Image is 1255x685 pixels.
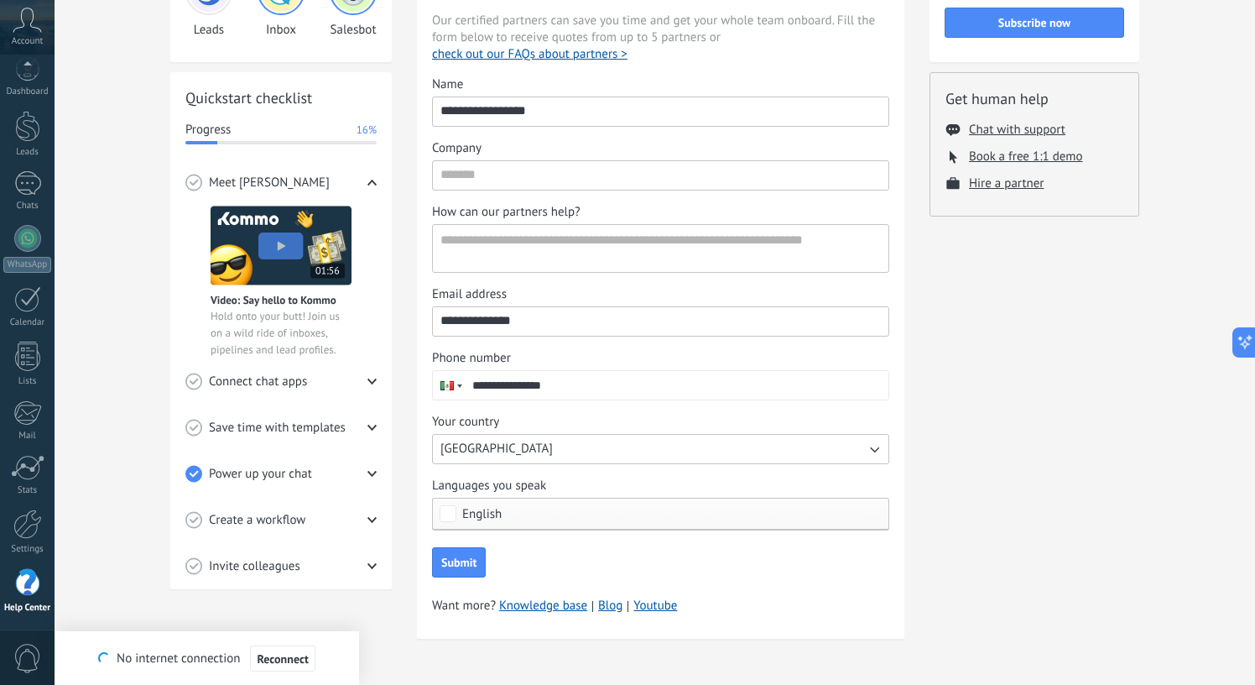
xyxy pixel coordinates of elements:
input: Name [433,97,888,124]
div: Mexico: + 52 [433,371,465,400]
span: Name [432,76,463,93]
div: Settings [3,544,52,555]
span: Video: Say hello to Kommo [211,293,336,307]
span: Want more? [432,598,677,614]
textarea: How can our partners help? [433,225,885,272]
div: No internet connection [98,645,315,672]
button: Submit [432,547,486,578]
span: Save time with templates [209,420,346,437]
span: Meet [PERSON_NAME] [209,175,330,191]
button: Subscribe now [945,8,1124,38]
span: Power up your chat [209,466,312,483]
span: Languages you speak [432,478,546,494]
button: Hire a partner [969,175,1044,191]
span: Reconnect [257,653,308,665]
div: Lists [3,376,52,387]
button: Reconnect [250,646,315,672]
h2: Get human help [945,88,1123,109]
button: Your country [432,434,889,464]
span: [GEOGRAPHIC_DATA] [440,441,553,458]
span: Progress [185,122,231,139]
span: Email address [432,286,507,303]
span: Connect chat apps [209,374,307,390]
span: Company [432,140,482,157]
button: Book a free 1:1 demo [969,149,1083,165]
input: Company [433,161,888,188]
div: Leads [3,147,52,158]
input: Email address [433,307,888,334]
div: Chats [3,201,52,212]
h2: Quickstart checklist [185,87,377,108]
a: Youtube [633,598,677,614]
span: Hold onto your butt! Join us on a wild ride of inboxes, pipelines and lead profiles. [211,308,352,358]
span: 16% [357,122,377,139]
div: Help Center [3,603,52,614]
button: check out our FAQs about partners > [432,46,627,63]
a: Blog [598,598,622,614]
span: Account [12,36,43,47]
img: Meet video [211,206,352,285]
div: WhatsApp [3,257,51,273]
span: Invite colleagues [209,558,300,575]
div: Stats [3,485,52,496]
span: Submit [441,557,476,568]
span: English [462,508,502,520]
button: Chat with support [969,122,1065,138]
span: Create a workflow [209,512,305,529]
input: Phone number [465,371,888,400]
span: Our certified partners can save you time and get your whole team onboard. Fill the form below to ... [432,13,889,63]
div: Dashboard [3,86,52,97]
span: Subscribe now [998,17,1070,29]
div: Calendar [3,317,52,328]
a: Knowledge base [499,598,587,614]
span: Your country [432,414,499,431]
span: Phone number [432,350,511,367]
span: How can our partners help? [432,204,581,221]
div: Mail [3,431,52,442]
